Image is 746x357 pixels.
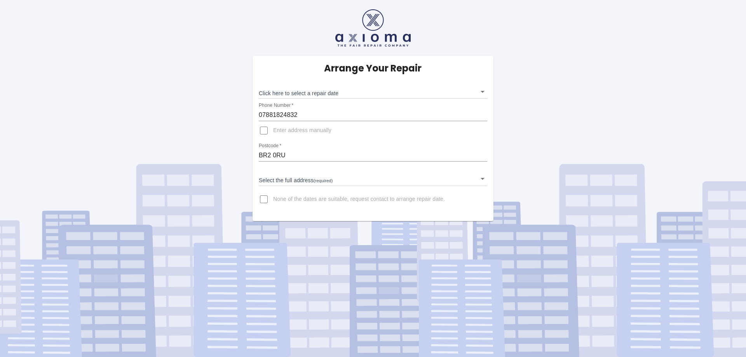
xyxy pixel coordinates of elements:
[324,62,422,75] h5: Arrange Your Repair
[273,127,331,134] span: Enter address manually
[259,102,293,109] label: Phone Number
[335,9,411,47] img: axioma
[273,195,445,203] span: None of the dates are suitable, request contact to arrange repair date.
[259,143,281,149] label: Postcode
